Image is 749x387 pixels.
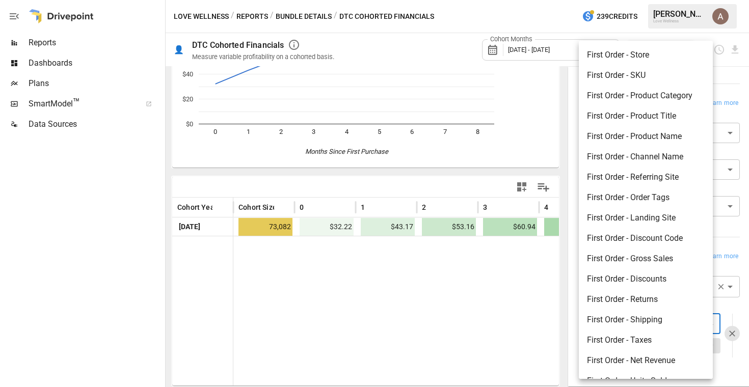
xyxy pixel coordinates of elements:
li: First Order - Store [579,45,713,65]
li: First Order - Discounts [579,269,713,289]
li: First Order - Product Name [579,126,713,147]
li: First Order - Product Category [579,86,713,106]
li: First Order - Product Title [579,106,713,126]
li: First Order - Taxes [579,330,713,350]
li: First Order - Net Revenue [579,350,713,371]
li: First Order - Referring Site [579,167,713,187]
li: First Order - Returns [579,289,713,310]
li: First Order - Gross Sales [579,248,713,269]
li: First Order - Discount Code [579,228,713,248]
li: First Order - Landing Site [579,208,713,228]
li: First Order - SKU [579,65,713,86]
li: First Order - Channel Name [579,147,713,167]
li: First Order - Order Tags [579,187,713,208]
li: First Order - Shipping [579,310,713,330]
